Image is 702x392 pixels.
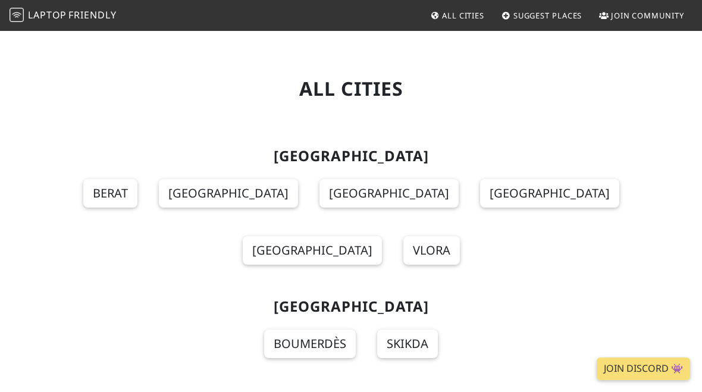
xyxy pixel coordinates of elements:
[264,330,356,358] a: Boumerdès
[83,179,137,208] a: Berat
[442,10,484,21] span: All Cities
[425,5,489,26] a: All Cities
[10,8,24,22] img: LaptopFriendly
[159,179,298,208] a: [GEOGRAPHIC_DATA]
[73,298,629,315] h2: [GEOGRAPHIC_DATA]
[68,8,116,21] span: Friendly
[403,236,460,265] a: Vlora
[497,5,587,26] a: Suggest Places
[594,5,689,26] a: Join Community
[513,10,582,21] span: Suggest Places
[480,179,619,208] a: [GEOGRAPHIC_DATA]
[73,148,629,165] h2: [GEOGRAPHIC_DATA]
[243,236,382,265] a: [GEOGRAPHIC_DATA]
[377,330,438,358] a: Skikda
[611,10,684,21] span: Join Community
[319,179,459,208] a: [GEOGRAPHIC_DATA]
[28,8,67,21] span: Laptop
[73,77,629,100] h1: All Cities
[10,5,117,26] a: LaptopFriendly LaptopFriendly
[597,357,690,380] a: Join Discord 👾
